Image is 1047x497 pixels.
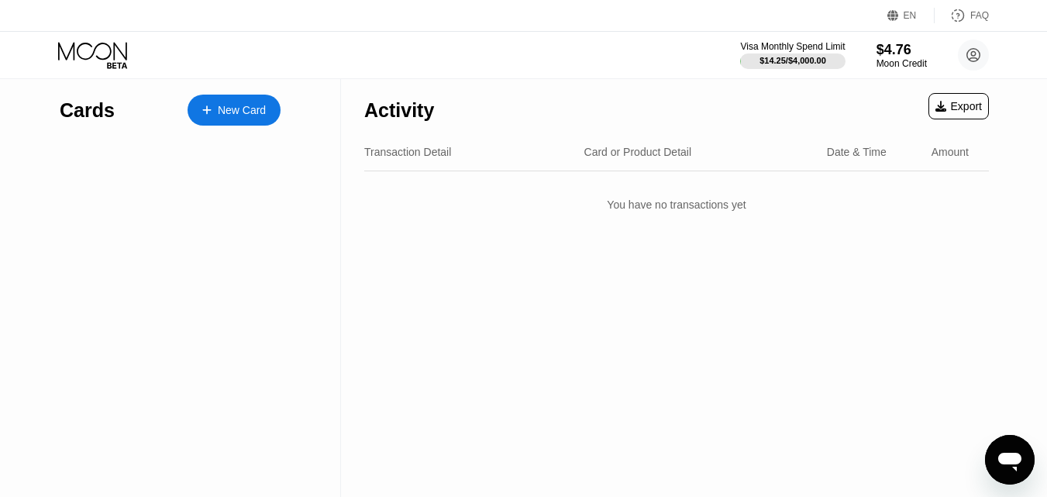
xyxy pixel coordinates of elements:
[985,435,1035,485] iframe: Button to launch messaging window
[887,8,935,23] div: EN
[877,58,927,69] div: Moon Credit
[364,146,451,158] div: Transaction Detail
[364,183,989,226] div: You have no transactions yet
[932,146,969,158] div: Amount
[584,146,692,158] div: Card or Product Detail
[877,42,927,69] div: $4.76Moon Credit
[928,93,989,119] div: Export
[188,95,281,126] div: New Card
[970,10,989,21] div: FAQ
[877,42,927,58] div: $4.76
[935,100,982,112] div: Export
[740,41,845,69] div: Visa Monthly Spend Limit$14.25/$4,000.00
[935,8,989,23] div: FAQ
[759,56,826,65] div: $14.25 / $4,000.00
[827,146,887,158] div: Date & Time
[904,10,917,21] div: EN
[60,99,115,122] div: Cards
[740,41,845,52] div: Visa Monthly Spend Limit
[218,104,266,117] div: New Card
[364,99,434,122] div: Activity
